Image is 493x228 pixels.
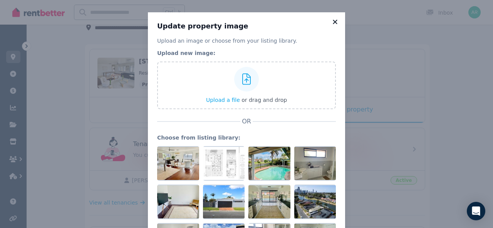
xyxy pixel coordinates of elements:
[467,202,485,220] div: Open Intercom Messenger
[206,96,287,104] button: Upload a file or drag and drop
[157,49,336,57] legend: Upload new image:
[157,37,336,45] p: Upload an image or choose from your listing library.
[206,97,240,103] span: Upload a file
[157,22,336,31] h3: Update property image
[240,117,253,126] span: OR
[241,97,287,103] span: or drag and drop
[157,134,336,141] legend: Choose from listing library:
